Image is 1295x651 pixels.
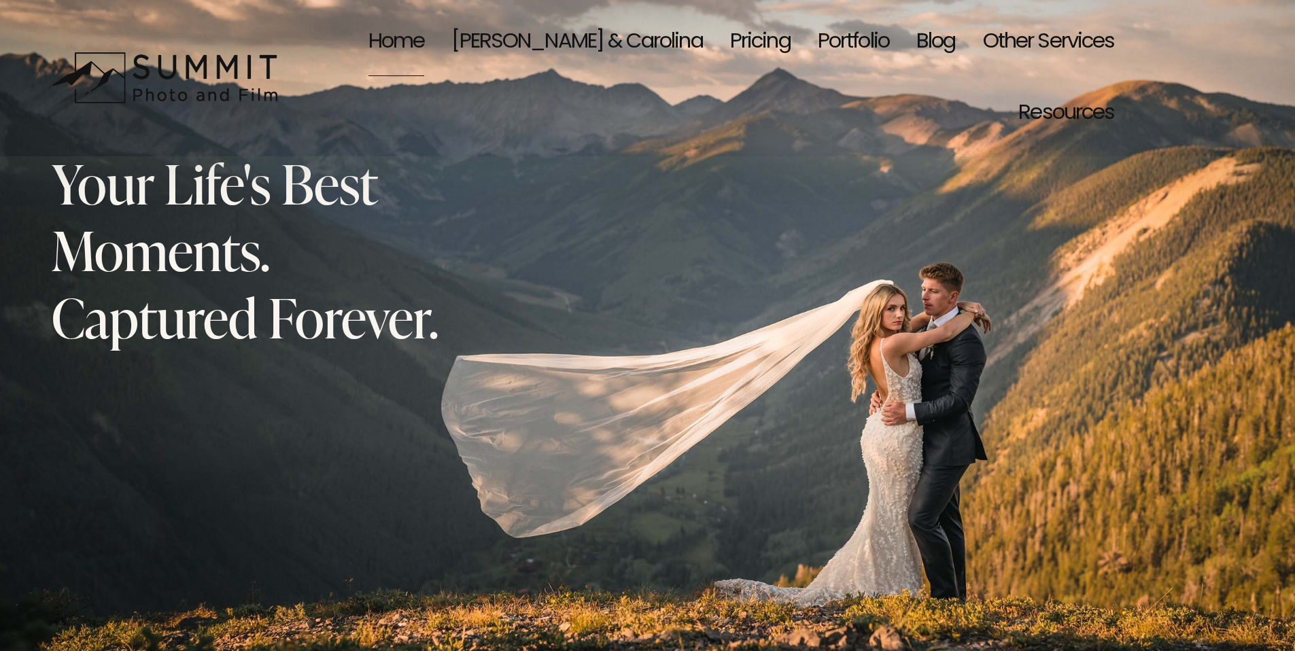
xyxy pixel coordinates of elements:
a: Blog [916,7,956,78]
span: Other Services [983,9,1115,76]
a: [PERSON_NAME] & Carolina [451,7,702,78]
a: folder dropdown [1018,78,1114,149]
img: Summit Photo and Film [52,52,286,104]
a: folder dropdown [983,7,1115,78]
a: Portfolio [818,7,889,78]
span: Resources [1018,80,1114,147]
a: Pricing [730,7,791,78]
a: Home [368,7,425,78]
h2: Your Life's Best Moments. Captured Forever. [52,149,494,350]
